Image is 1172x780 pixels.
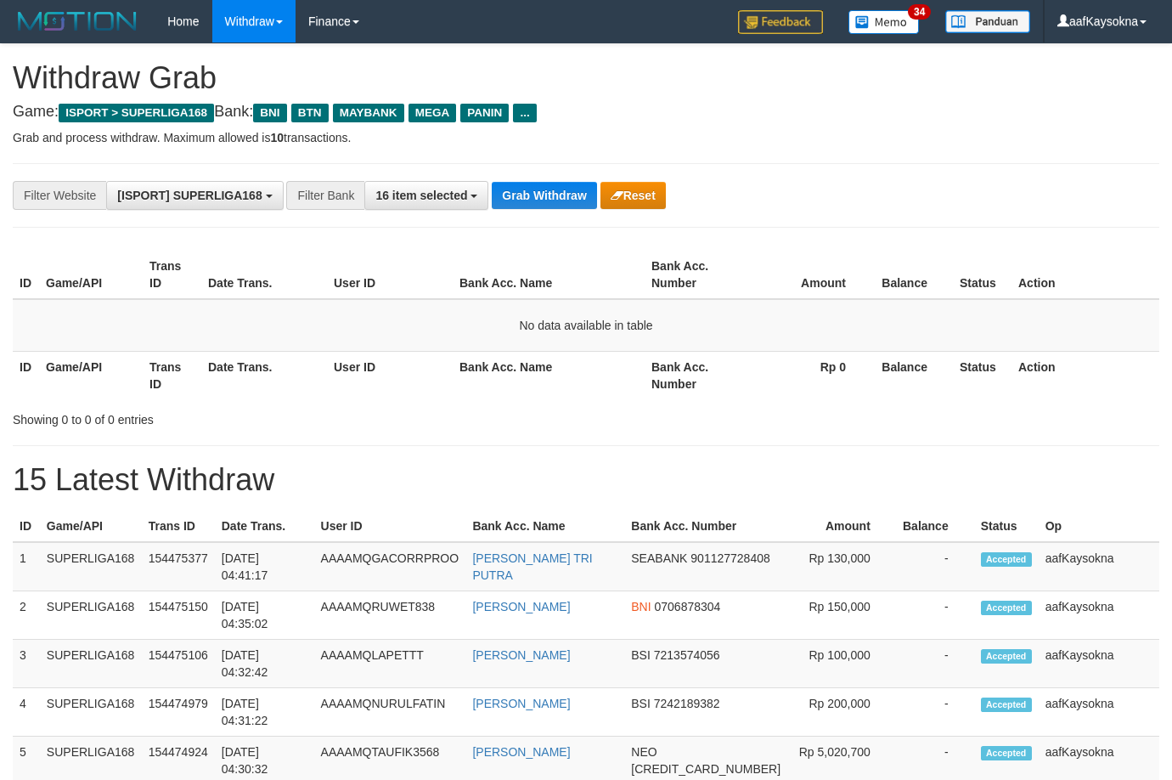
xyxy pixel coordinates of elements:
th: Bank Acc. Name [453,351,645,399]
th: Balance [871,251,953,299]
th: Amount [787,511,896,542]
td: AAAAMQNURULFATIN [314,688,466,737]
span: SEABANK [631,551,687,565]
td: [DATE] 04:31:22 [215,688,314,737]
span: BNI [253,104,286,122]
th: User ID [314,511,466,542]
th: Bank Acc. Number [645,351,748,399]
span: Copy 0706878304 to clipboard [655,600,721,613]
div: Showing 0 to 0 of 0 entries [13,404,476,428]
td: 4 [13,688,40,737]
td: - [896,591,974,640]
th: Status [953,251,1011,299]
th: Game/API [39,251,143,299]
a: [PERSON_NAME] [472,697,570,710]
h4: Game: Bank: [13,104,1159,121]
p: Grab and process withdraw. Maximum allowed is transactions. [13,129,1159,146]
th: ID [13,351,39,399]
th: Amount [748,251,871,299]
th: Trans ID [143,351,201,399]
th: Status [953,351,1011,399]
td: 154474979 [142,688,215,737]
th: Action [1011,351,1159,399]
h1: 15 Latest Withdraw [13,463,1159,497]
td: AAAAMQRUWET838 [314,591,466,640]
span: NEO [631,745,656,759]
th: Date Trans. [201,351,327,399]
span: [ISPORT] SUPERLIGA168 [117,189,262,202]
td: 154475106 [142,640,215,688]
td: Rp 150,000 [787,591,896,640]
img: MOTION_logo.png [13,8,142,34]
th: Date Trans. [215,511,314,542]
div: Filter Website [13,181,106,210]
th: Balance [896,511,974,542]
span: Accepted [981,746,1032,760]
td: 2 [13,591,40,640]
span: Accepted [981,552,1032,567]
span: Accepted [981,649,1032,664]
td: SUPERLIGA168 [40,542,142,591]
span: ... [513,104,536,122]
th: Action [1011,251,1159,299]
img: Button%20Memo.svg [848,10,920,34]
th: Date Trans. [201,251,327,299]
td: aafKaysokna [1039,640,1159,688]
img: Feedback.jpg [738,10,823,34]
th: User ID [327,351,453,399]
span: Copy 5859457206369533 to clipboard [631,762,780,776]
td: 154475377 [142,542,215,591]
span: 16 item selected [375,189,467,202]
strong: 10 [270,131,284,144]
td: No data available in table [13,299,1159,352]
td: aafKaysokna [1039,688,1159,737]
td: Rp 200,000 [787,688,896,737]
td: AAAAMQLAPETTT [314,640,466,688]
th: Trans ID [142,511,215,542]
th: Game/API [40,511,142,542]
th: Bank Acc. Number [624,511,787,542]
th: Status [974,511,1039,542]
span: Copy 7242189382 to clipboard [654,697,720,710]
button: Grab Withdraw [492,182,596,209]
th: Game/API [39,351,143,399]
button: [ISPORT] SUPERLIGA168 [106,181,283,210]
th: Bank Acc. Number [645,251,748,299]
span: BSI [631,648,651,662]
th: Op [1039,511,1159,542]
td: - [896,542,974,591]
td: 154475150 [142,591,215,640]
button: Reset [600,182,666,209]
span: PANIN [460,104,509,122]
a: [PERSON_NAME] [472,648,570,662]
th: Bank Acc. Name [465,511,624,542]
th: Rp 0 [748,351,871,399]
td: - [896,640,974,688]
th: Trans ID [143,251,201,299]
span: 34 [908,4,931,20]
td: - [896,688,974,737]
span: BNI [631,600,651,613]
span: BSI [631,697,651,710]
td: AAAAMQGACORRPROO [314,542,466,591]
th: ID [13,251,39,299]
a: [PERSON_NAME] [472,600,570,613]
td: Rp 100,000 [787,640,896,688]
td: Rp 130,000 [787,542,896,591]
td: [DATE] 04:41:17 [215,542,314,591]
th: ID [13,511,40,542]
th: Bank Acc. Name [453,251,645,299]
span: Accepted [981,698,1032,712]
td: 3 [13,640,40,688]
td: [DATE] 04:35:02 [215,591,314,640]
td: [DATE] 04:32:42 [215,640,314,688]
span: Copy 7213574056 to clipboard [654,648,720,662]
td: aafKaysokna [1039,591,1159,640]
div: Filter Bank [286,181,364,210]
span: MAYBANK [333,104,404,122]
img: panduan.png [945,10,1030,33]
a: [PERSON_NAME] [472,745,570,759]
span: BTN [291,104,329,122]
td: SUPERLIGA168 [40,591,142,640]
button: 16 item selected [364,181,488,210]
